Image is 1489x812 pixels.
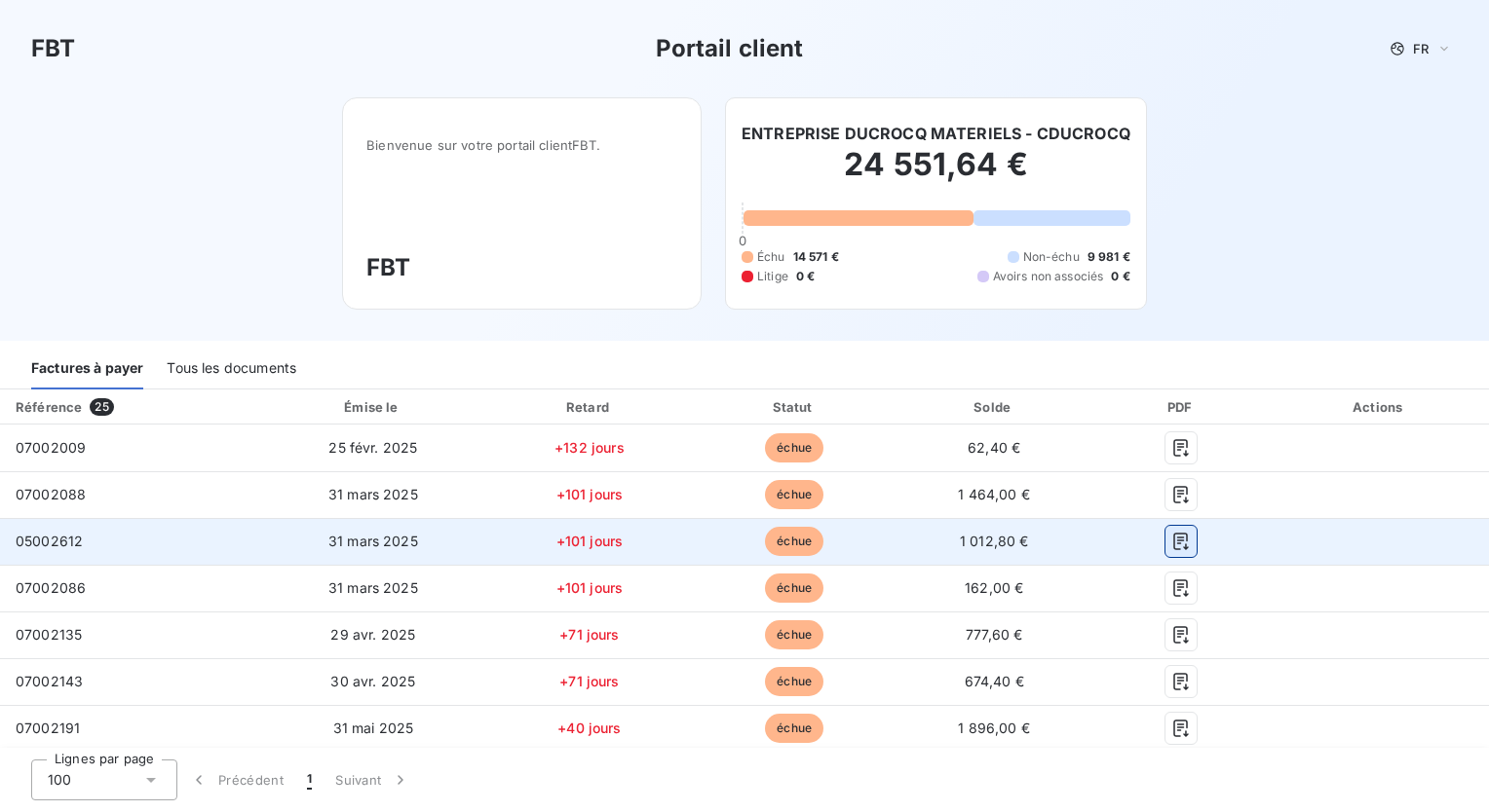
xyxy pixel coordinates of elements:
span: +101 jours [556,533,624,549]
span: 07002009 [16,439,86,456]
span: Non-échu [1023,248,1080,266]
span: 0 [739,233,746,248]
span: 1 012,80 € [960,533,1029,549]
button: 1 [295,759,324,800]
span: 777,60 € [966,626,1022,643]
span: 100 [48,770,71,790]
span: 0 € [796,268,815,285]
span: 31 mars 2025 [328,579,418,596]
span: Litige [757,268,788,285]
span: 29 avr. 2025 [330,626,415,643]
span: 31 mars 2025 [328,486,418,502]
span: 1 896,00 € [958,720,1030,736]
div: Tous les documents [167,349,296,389]
span: 674,40 € [965,673,1024,689]
span: 9 981 € [1088,248,1130,266]
span: 07002088 [16,486,86,502]
div: Solde [899,397,1088,417]
span: échue [765,667,823,696]
span: échue [765,573,823,603]
span: +101 jours [556,486,624,502]
span: 07002143 [16,673,83,689]
span: 1 [307,770,312,790]
span: 30 avr. 2025 [330,673,415,689]
button: Suivant [324,759,422,800]
span: échue [765,527,823,556]
span: échue [765,714,823,743]
span: Échu [757,248,785,266]
span: 07002086 [16,579,86,596]
span: 0 € [1111,268,1129,285]
span: FR [1413,41,1429,56]
span: 31 mars 2025 [328,533,418,549]
div: Statut [697,397,892,417]
h3: FBT [366,250,677,285]
span: 25 févr. 2025 [328,439,417,456]
h2: 24 551,64 € [742,145,1130,203]
span: 162,00 € [965,579,1023,596]
span: échue [765,480,823,509]
button: Précédent [177,759,295,800]
span: +71 jours [559,626,619,643]
span: 31 mai 2025 [333,720,414,736]
span: 05002612 [16,533,83,549]
span: 62,40 € [968,439,1020,456]
span: 07002135 [16,626,82,643]
span: échue [765,433,823,462]
span: +132 jours [554,439,625,456]
h3: Portail client [656,31,804,66]
span: échue [765,620,823,649]
span: 07002191 [16,720,80,736]
span: +40 jours [557,720,621,736]
span: +71 jours [559,673,619,689]
span: +101 jours [556,579,624,596]
span: 1 464,00 € [958,486,1030,502]
span: Avoirs non associés [993,268,1104,285]
div: Référence [16,399,82,415]
span: Bienvenue sur votre portail client FBT . [366,137,677,153]
div: Émise le [264,397,481,417]
div: Factures à payer [31,349,143,389]
h6: ENTREPRISE DUCROCQ MATERIELS - CDUCROCQ [742,122,1130,145]
span: 14 571 € [793,248,839,266]
span: 25 [90,398,113,416]
h3: FBT [31,31,75,66]
div: PDF [1096,397,1266,417]
div: Retard [490,397,690,417]
div: Actions [1274,397,1485,417]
